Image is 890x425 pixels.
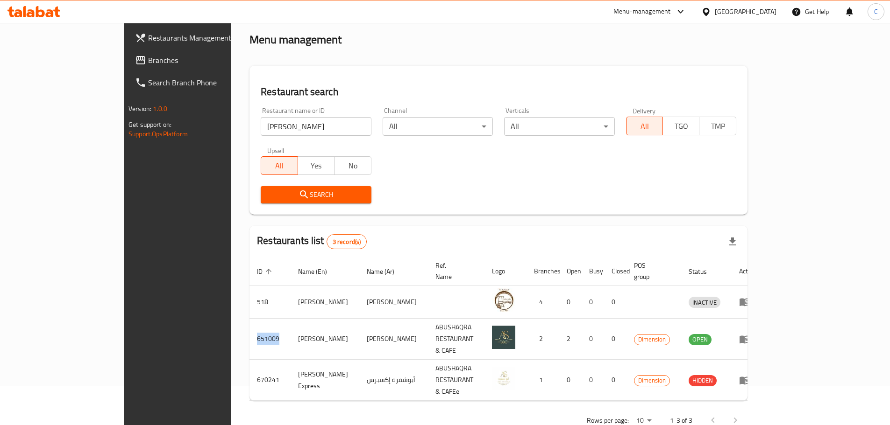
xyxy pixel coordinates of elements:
[559,360,582,401] td: 0
[249,257,764,401] table: enhanced table
[527,360,559,401] td: 1
[128,118,171,131] span: Get support on:
[634,375,669,386] span: Dimension
[527,257,559,286] th: Branches
[367,266,406,277] span: Name (Ar)
[257,266,275,277] span: ID
[148,55,265,66] span: Branches
[128,103,151,115] span: Version:
[689,334,712,345] div: OPEN
[582,319,604,360] td: 0
[504,117,614,136] div: All
[492,367,515,390] img: Abu Shakra Express
[265,159,294,173] span: All
[689,297,720,308] span: INACTIVE
[298,156,335,175] button: Yes
[291,319,359,360] td: [PERSON_NAME]
[582,360,604,401] td: 0
[428,319,484,360] td: ABUSHAQRA RESTAURANT & CAFE
[527,319,559,360] td: 2
[715,7,776,17] div: [GEOGRAPHIC_DATA]
[559,319,582,360] td: 2
[338,159,367,173] span: No
[689,375,717,386] div: HIDDEN
[604,319,627,360] td: 0
[604,286,627,319] td: 0
[689,375,717,386] span: HIDDEN
[435,260,473,282] span: Ref. Name
[257,234,367,249] h2: Restaurants list
[582,286,604,319] td: 0
[630,119,659,133] span: All
[667,119,696,133] span: TGO
[739,334,756,345] div: Menu
[559,257,582,286] th: Open
[732,257,764,286] th: Action
[383,117,493,136] div: All
[302,159,331,173] span: Yes
[261,117,371,136] input: Search for restaurant name or ID..
[261,85,736,99] h2: Restaurant search
[128,27,272,49] a: Restaurants Management
[582,257,604,286] th: Busy
[626,117,663,135] button: All
[291,286,359,319] td: [PERSON_NAME]
[604,360,627,401] td: 0
[662,117,699,135] button: TGO
[334,156,371,175] button: No
[689,334,712,345] span: OPEN
[428,360,484,401] td: ABUSHAQRA RESTAURANT & CAFEe
[153,103,167,115] span: 1.0.0
[634,334,669,345] span: Dimension
[128,49,272,71] a: Branches
[148,32,265,43] span: Restaurants Management
[633,107,656,114] label: Delivery
[634,260,670,282] span: POS group
[261,156,298,175] button: All
[689,266,719,277] span: Status
[703,119,732,133] span: TMP
[739,375,756,386] div: Menu
[148,77,265,88] span: Search Branch Phone
[128,128,188,140] a: Support.OpsPlatform
[268,189,363,201] span: Search
[267,147,285,153] label: Upsell
[699,117,736,135] button: TMP
[327,237,367,246] span: 3 record(s)
[559,286,582,319] td: 0
[613,6,671,17] div: Menu-management
[359,360,428,401] td: أبوشقرة إكسبرس
[739,296,756,307] div: Menu
[249,32,342,47] h2: Menu management
[527,286,559,319] td: 4
[128,71,272,94] a: Search Branch Phone
[492,288,515,312] img: Abu Shakra
[291,360,359,401] td: [PERSON_NAME] Express
[874,7,878,17] span: C
[261,186,371,203] button: Search
[721,230,744,253] div: Export file
[359,319,428,360] td: [PERSON_NAME]
[492,326,515,349] img: Abu Shakra
[604,257,627,286] th: Closed
[298,266,339,277] span: Name (En)
[359,286,428,319] td: [PERSON_NAME]
[484,257,527,286] th: Logo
